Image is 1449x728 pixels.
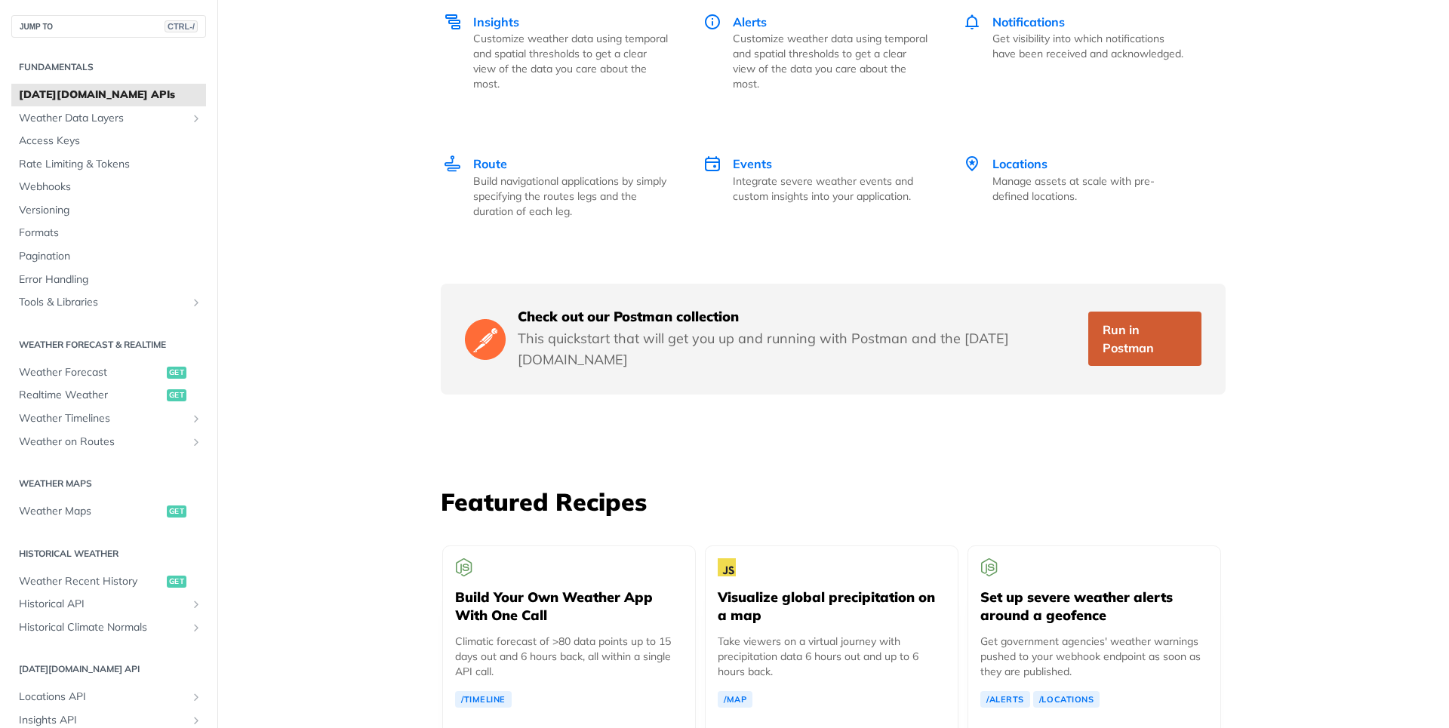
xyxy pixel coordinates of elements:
a: Webhooks [11,176,206,198]
h2: Fundamentals [11,60,206,74]
p: Manage assets at scale with pre-defined locations. [992,174,1189,204]
span: Weather Maps [19,504,163,519]
span: Realtime Weather [19,388,163,403]
p: Climatic forecast of >80 data points up to 15 days out and 6 hours back, all within a single API ... [455,634,683,679]
a: Pagination [11,245,206,268]
a: /Locations [1033,691,1100,708]
a: Route Route Build navigational applications by simply specifying the routes legs and the duration... [442,123,687,250]
span: Weather Forecast [19,365,163,380]
a: Weather on RoutesShow subpages for Weather on Routes [11,431,206,453]
a: Formats [11,222,206,244]
h2: Weather Maps [11,477,206,490]
button: Show subpages for Weather Timelines [190,413,202,425]
p: Build navigational applications by simply specifying the routes legs and the duration of each leg. [473,174,670,219]
a: /Timeline [455,691,512,708]
button: Show subpages for Locations API [190,691,202,703]
a: Weather TimelinesShow subpages for Weather Timelines [11,407,206,430]
h2: [DATE][DOMAIN_NAME] API [11,662,206,676]
a: Weather Data LayersShow subpages for Weather Data Layers [11,107,206,130]
span: Error Handling [19,272,202,287]
button: Show subpages for Insights API [190,714,202,726]
span: get [167,505,186,518]
p: Take viewers on a virtual journey with precipitation data 6 hours out and up to 6 hours back. [718,634,946,679]
a: Realtime Weatherget [11,384,206,407]
h5: Set up severe weather alerts around a geofence [980,588,1208,625]
p: Get government agencies' weather warnings pushed to your webhook endpoint as soon as they are pub... [980,634,1208,679]
a: Weather Mapsget [11,500,206,523]
button: Show subpages for Tools & Libraries [190,296,202,309]
span: get [167,389,186,401]
span: Events [733,156,772,171]
img: Postman Logo [465,317,506,361]
a: Events Events Integrate severe weather events and custom insights into your application. [687,123,946,250]
a: Access Keys [11,130,206,152]
button: Show subpages for Weather Data Layers [190,112,202,124]
a: Weather Forecastget [11,361,206,384]
span: Historical Climate Normals [19,620,186,635]
h2: Historical Weather [11,547,206,561]
img: Route [444,155,462,173]
a: Error Handling [11,269,206,291]
span: Insights [473,14,519,29]
img: Insights [444,13,462,31]
button: Show subpages for Historical Climate Normals [190,622,202,634]
span: Alerts [733,14,767,29]
span: get [167,576,186,588]
p: Get visibility into which notifications have been received and acknowledged. [992,31,1189,61]
p: Integrate severe weather events and custom insights into your application. [733,174,930,204]
a: Locations APIShow subpages for Locations API [11,686,206,708]
button: Show subpages for Weather on Routes [190,436,202,448]
span: Pagination [19,249,202,264]
a: Rate Limiting & Tokens [11,153,206,176]
a: /Alerts [980,691,1030,708]
a: Weather Recent Historyget [11,570,206,593]
span: Weather on Routes [19,435,186,450]
span: Access Keys [19,134,202,149]
p: Customize weather data using temporal and spatial thresholds to get a clear view of the data you ... [733,31,930,91]
span: Notifications [992,14,1065,29]
a: Tools & LibrariesShow subpages for Tools & Libraries [11,291,206,314]
span: Weather Recent History [19,574,163,589]
a: [DATE][DOMAIN_NAME] APIs [11,84,206,106]
img: Events [703,155,721,173]
span: Versioning [19,203,202,218]
h2: Weather Forecast & realtime [11,338,206,352]
h5: Build Your Own Weather App With One Call [455,588,683,625]
span: Locations [992,156,1048,171]
span: [DATE][DOMAIN_NAME] APIs [19,88,202,103]
h3: Featured Recipes [441,485,1226,518]
span: Weather Data Layers [19,111,186,126]
img: Locations [963,155,981,173]
p: Customize weather data using temporal and spatial thresholds to get a clear view of the data you ... [473,31,670,91]
h5: Check out our Postman collection [518,308,1076,326]
span: CTRL-/ [165,20,198,32]
a: /Map [718,691,752,708]
span: Route [473,156,507,171]
a: Locations Locations Manage assets at scale with pre-defined locations. [946,123,1206,250]
span: Historical API [19,597,186,612]
h5: Visualize global precipitation on a map [718,588,946,625]
span: Formats [19,226,202,241]
span: Weather Timelines [19,411,186,426]
span: Webhooks [19,180,202,195]
span: Insights API [19,713,186,728]
a: Historical APIShow subpages for Historical API [11,593,206,616]
span: get [167,367,186,379]
img: Notifications [963,13,981,31]
a: Historical Climate NormalsShow subpages for Historical Climate Normals [11,616,206,639]
p: This quickstart that will get you up and running with Postman and the [DATE][DOMAIN_NAME] [518,328,1076,370]
span: Rate Limiting & Tokens [19,157,202,172]
button: JUMP TOCTRL-/ [11,15,206,38]
a: Run in Postman [1088,312,1201,366]
span: Tools & Libraries [19,295,186,310]
button: Show subpages for Historical API [190,598,202,610]
span: Locations API [19,690,186,705]
img: Alerts [703,13,721,31]
a: Versioning [11,199,206,222]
